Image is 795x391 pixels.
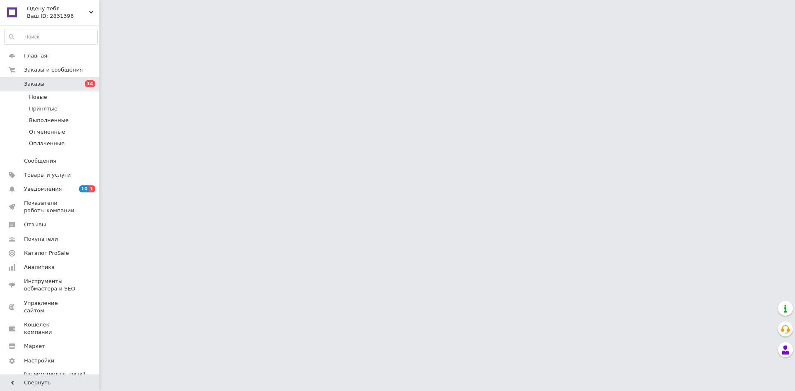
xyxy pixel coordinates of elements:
[24,171,71,179] span: Товары и услуги
[24,321,77,336] span: Кошелек компании
[24,249,69,257] span: Каталог ProSale
[27,12,99,20] div: Ваш ID: 2831396
[24,157,56,165] span: Сообщения
[24,264,55,271] span: Аналитика
[24,235,58,243] span: Покупатели
[29,94,47,101] span: Новые
[85,80,95,87] span: 14
[24,185,62,193] span: Уведомления
[24,221,46,228] span: Отзывы
[29,117,69,124] span: Выполненные
[24,278,77,293] span: Инструменты вебмастера и SEO
[79,185,89,192] span: 10
[5,29,97,44] input: Поиск
[29,105,58,113] span: Принятые
[24,300,77,314] span: Управление сайтом
[27,5,89,12] span: Одену тебя
[24,343,45,350] span: Маркет
[24,199,77,214] span: Показатели работы компании
[29,128,65,136] span: Отмененные
[29,140,65,147] span: Оплаченные
[89,185,95,192] span: 1
[24,357,54,365] span: Настройки
[24,52,47,60] span: Главная
[24,80,44,88] span: Заказы
[24,66,83,74] span: Заказы и сообщения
